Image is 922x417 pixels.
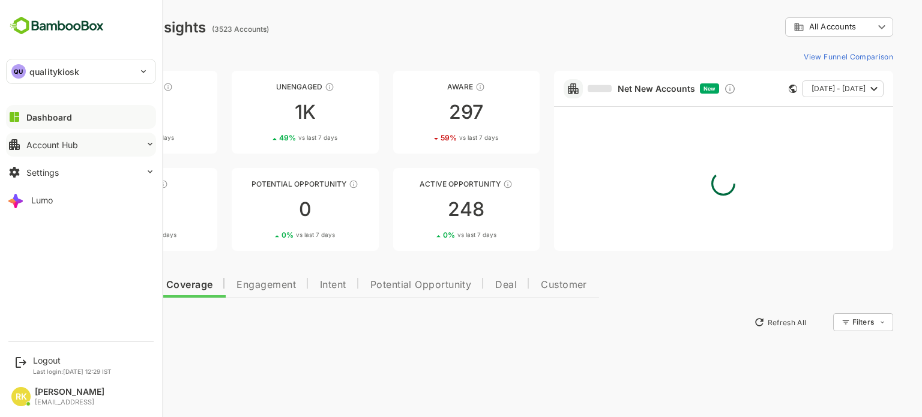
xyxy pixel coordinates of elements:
[29,311,116,333] button: New Insights
[499,280,545,290] span: Customer
[546,83,653,94] a: Net New Accounts
[33,355,112,365] div: Logout
[283,82,292,92] div: These accounts have not shown enough engagement and need nurturing
[757,47,851,66] button: View Funnel Comparison
[190,82,336,91] div: Unengaged
[26,112,72,122] div: Dashboard
[29,200,175,219] div: 36
[254,230,293,239] span: vs last 7 days
[93,133,132,142] span: vs last 7 days
[190,200,336,219] div: 0
[29,71,175,154] a: UnreachedThese accounts have not been engaged with for a defined time period2K0%vs last 7 days
[417,133,456,142] span: vs last 7 days
[41,280,170,290] span: Data Quality and Coverage
[351,200,498,219] div: 248
[707,313,770,332] button: Refresh All
[240,230,293,239] div: 0 %
[29,168,175,251] a: EngagedThese accounts are warm, further nurturing would qualify them to MQAs3649%vs last 7 days
[31,195,53,205] div: Lumo
[35,398,104,406] div: [EMAIL_ADDRESS]
[190,71,336,154] a: UnengagedThese accounts have not shown enough engagement and need nurturing1K49%vs last 7 days
[809,311,851,333] div: Filters
[7,59,155,83] div: QUqualitykiosk
[767,22,814,31] span: All Accounts
[237,133,295,142] div: 49 %
[453,280,475,290] span: Deal
[399,133,456,142] div: 59 %
[6,188,156,212] button: Lumo
[170,25,230,34] ag: (3523 Accounts)
[11,64,26,79] div: QU
[401,230,454,239] div: 0 %
[29,179,175,188] div: Engaged
[351,71,498,154] a: AwareThese accounts have just entered the buying cycle and need further nurturing29759%vs last 7 ...
[351,103,498,122] div: 297
[415,230,454,239] span: vs last 7 days
[6,14,107,37] img: BambooboxFullLogoMark.5f36c76dfaba33ec1ec1367b70bb1252.svg
[328,280,430,290] span: Potential Opportunity
[682,83,694,95] div: Discover new ICP-fit accounts showing engagement — via intent surges, anonymous website visits, L...
[33,368,112,375] p: Last login: [DATE] 12:29 IST
[190,168,336,251] a: Potential OpportunityThese accounts are MQAs and can be passed on to Inside Sales00%vs last 7 days
[752,22,832,32] div: All Accounts
[121,82,131,92] div: These accounts have not been engaged with for a defined time period
[194,280,254,290] span: Engagement
[747,85,755,93] div: This card does not support filter and segments
[351,82,498,91] div: Aware
[79,133,132,142] div: 0 %
[351,179,498,188] div: Active Opportunity
[6,160,156,184] button: Settings
[770,81,824,97] span: [DATE] - [DATE]
[256,133,295,142] span: vs last 7 days
[11,387,31,406] div: RK
[278,280,304,290] span: Intent
[95,230,134,239] span: vs last 7 days
[6,105,156,129] button: Dashboard
[190,103,336,122] div: 1K
[116,179,126,189] div: These accounts are warm, further nurturing would qualify them to MQAs
[661,85,673,92] span: New
[35,387,104,397] div: [PERSON_NAME]
[760,80,842,97] button: [DATE] - [DATE]
[29,65,80,78] p: qualitykiosk
[29,19,164,36] div: Dashboard Insights
[6,133,156,157] button: Account Hub
[190,179,336,188] div: Potential Opportunity
[26,140,78,150] div: Account Hub
[26,167,59,178] div: Settings
[743,16,851,39] div: All Accounts
[810,317,832,326] div: Filters
[307,179,316,189] div: These accounts are MQAs and can be passed on to Inside Sales
[29,103,175,122] div: 2K
[351,168,498,251] a: Active OpportunityThese accounts have open opportunities which might be at any of the Sales Stage...
[29,82,175,91] div: Unreached
[76,230,134,239] div: 49 %
[433,82,443,92] div: These accounts have just entered the buying cycle and need further nurturing
[461,179,471,189] div: These accounts have open opportunities which might be at any of the Sales Stages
